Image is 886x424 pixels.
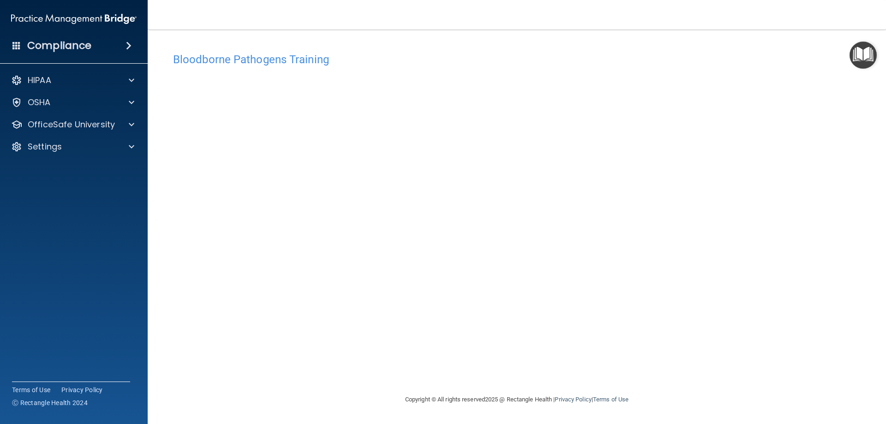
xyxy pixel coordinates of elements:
a: Terms of Use [593,396,629,403]
p: OfficeSafe University [28,119,115,130]
h4: Bloodborne Pathogens Training [173,54,861,66]
iframe: bbp [173,71,861,354]
h4: Compliance [27,39,91,52]
button: Open Resource Center [850,42,877,69]
a: Privacy Policy [555,396,591,403]
a: OfficeSafe University [11,119,134,130]
img: PMB logo [11,10,137,28]
p: Settings [28,141,62,152]
span: Ⓒ Rectangle Health 2024 [12,398,88,407]
a: Privacy Policy [61,385,103,394]
a: OSHA [11,97,134,108]
div: Copyright © All rights reserved 2025 @ Rectangle Health | | [348,385,685,414]
p: OSHA [28,97,51,108]
a: HIPAA [11,75,134,86]
a: Terms of Use [12,385,50,394]
p: HIPAA [28,75,51,86]
a: Settings [11,141,134,152]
